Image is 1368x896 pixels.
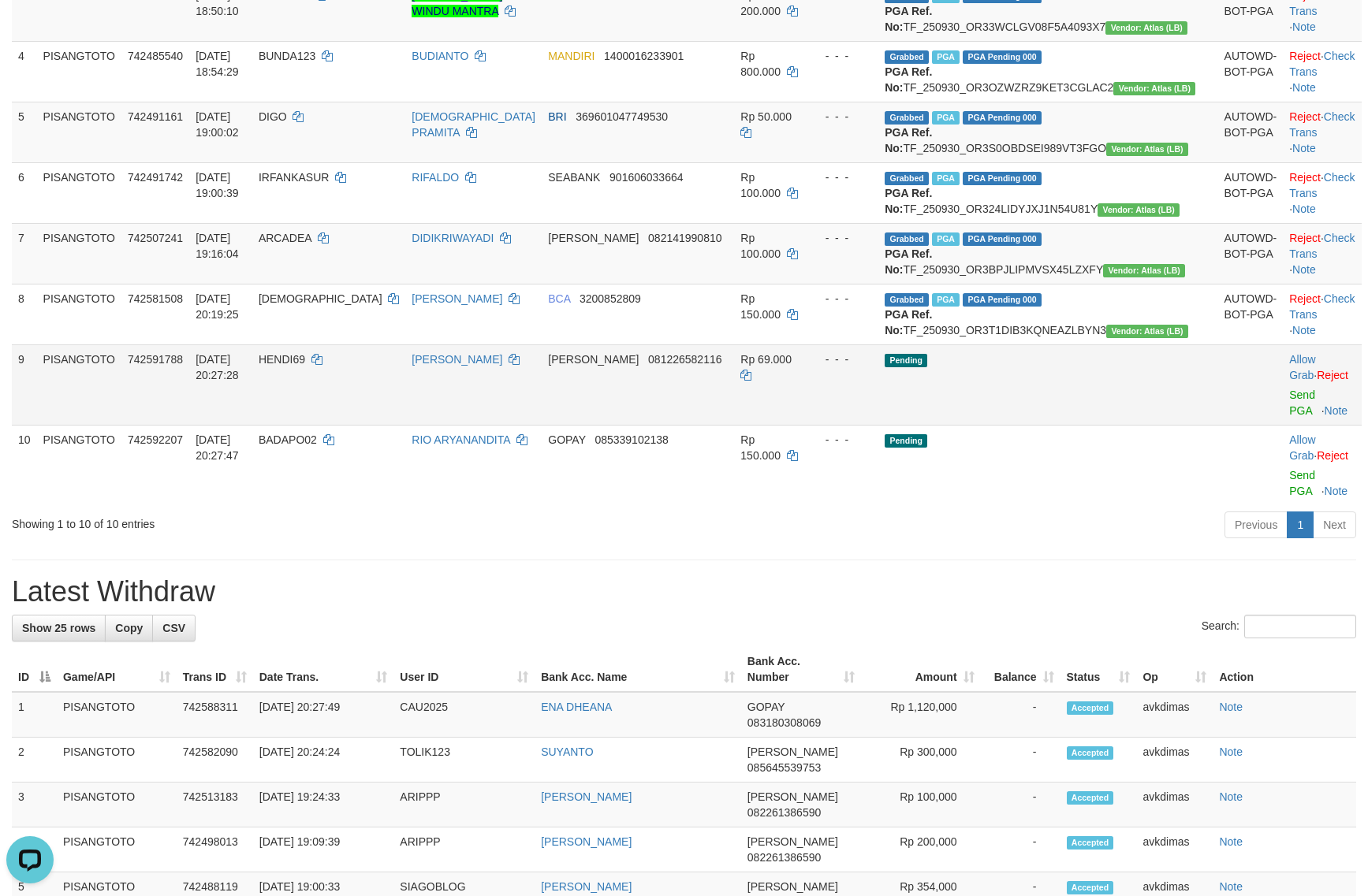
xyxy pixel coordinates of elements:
[932,293,960,307] span: Marked by avkdimas
[740,232,781,260] span: Rp 100.000
[885,126,932,154] b: PGA Ref. No:
[885,65,932,94] b: PGA Ref. No:
[253,827,394,872] td: [DATE] 19:09:39
[162,622,185,634] span: CSV
[12,647,57,692] th: ID: activate to sort column descending
[1283,102,1362,162] td: · ·
[1289,110,1355,139] a: Check Trans
[740,292,781,321] span: Rp 150.000
[878,41,1217,102] td: TF_250930_OR3OZWZRZ9KET3CGLAC2
[177,692,253,738] td: 742588311
[412,50,468,62] a: BUDIANTO
[1106,143,1188,156] span: Vendor URL: https://dashboard.q2checkout.com/secure
[1317,449,1348,462] a: Reject
[740,50,781,78] span: Rp 800.000
[196,171,239,199] span: [DATE] 19:00:39
[196,292,239,321] span: [DATE] 20:19:25
[196,232,239,260] span: [DATE] 19:16:04
[196,353,239,381] span: [DATE] 20:27:28
[1067,746,1114,760] span: Accepted
[740,353,792,366] span: Rp 69.000
[1106,325,1188,338] span: Vendor URL: https://dashboard.q2checkout.com/secure
[1219,880,1243,893] a: Note
[747,880,838,893] span: [PERSON_NAME]
[1067,881,1114,894] span: Accepted
[1136,738,1213,783] td: avkdimas
[1325,404,1348,417] a: Note
[1283,284,1362,344] td: · ·
[1292,324,1316,336] a: Note
[1289,171,1355,199] a: Check Trans
[963,293,1042,307] span: PGA Pending
[1292,263,1316,276] a: Note
[1325,485,1348,497] a: Note
[885,354,927,367] span: Pending
[648,353,721,366] span: Copy 081226582116 to clipboard
[1289,50,1355,78] a: Check Trans
[932,50,960,64] span: Marked by avkdimas
[740,171,781,199] span: Rp 100.000
[1136,647,1213,692] th: Op: activate to sort column ascending
[12,692,57,738] td: 1
[813,230,873,246] div: - - -
[1136,783,1213,827] td: avkdimas
[1218,162,1284,223] td: AUTOWD-BOT-PGA
[963,172,1042,185] span: PGA Pending
[1289,433,1317,462] span: ·
[412,292,502,305] a: [PERSON_NAME]
[115,622,143,634] span: Copy
[548,353,639,366] span: [PERSON_NAME]
[1105,21,1187,35] span: Vendor URL: https://dashboard.q2checkout.com/secure
[1060,647,1137,692] th: Status: activate to sort column ascending
[1202,615,1356,638] label: Search:
[12,284,37,344] td: 8
[253,692,394,738] td: [DATE] 20:27:49
[548,232,639,244] span: [PERSON_NAME]
[1224,511,1288,538] a: Previous
[259,232,311,244] span: ARCADEA
[541,745,593,758] a: SUYANTO
[393,692,535,738] td: CAU2025
[604,50,684,62] span: Copy 1400016233901 to clipboard
[548,433,585,446] span: GOPAY
[885,247,932,276] b: PGA Ref. No:
[1283,223,1362,284] td: · ·
[1067,836,1114,850] span: Accepted
[259,292,382,305] span: [DEMOGRAPHIC_DATA]
[595,433,668,446] span: Copy 085339102138 to clipboard
[747,806,821,819] span: Copy 082261386590 to clipboard
[1098,203,1180,217] span: Vendor URL: https://dashboard.q2checkout.com/secure
[1289,171,1321,184] a: Reject
[648,232,721,244] span: Copy 082141990810 to clipboard
[1292,142,1316,154] a: Note
[747,835,838,848] span: [PERSON_NAME]
[253,738,394,783] td: [DATE] 20:24:24
[128,292,183,305] span: 742581508
[932,232,960,246] span: Marked by avkdimas
[128,50,183,62] span: 742485540
[740,433,781,462] span: Rp 150.000
[981,827,1060,872] td: -
[259,50,315,62] span: BUNDA123
[1283,162,1362,223] td: · ·
[747,851,821,864] span: Copy 082261386590 to clipboard
[259,110,287,123] span: DIGO
[12,102,37,162] td: 5
[981,647,1060,692] th: Balance: activate to sort column ascending
[12,783,57,827] td: 3
[57,647,177,692] th: Game/API: activate to sort column ascending
[740,110,792,123] span: Rp 50.000
[1289,353,1315,381] a: Allow Grab
[747,790,838,803] span: [PERSON_NAME]
[1289,292,1355,321] a: Check Trans
[1219,790,1243,803] a: Note
[37,223,121,284] td: PISANGTOTO
[12,344,37,425] td: 9
[412,232,494,244] a: DIDIKRIWAYADI
[576,110,668,123] span: Copy 369601047749530 to clipboard
[1218,223,1284,284] td: AUTOWD-BOT-PGA
[12,41,37,102] td: 4
[196,433,239,462] span: [DATE] 20:27:47
[393,647,535,692] th: User ID: activate to sort column ascending
[1292,203,1316,215] a: Note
